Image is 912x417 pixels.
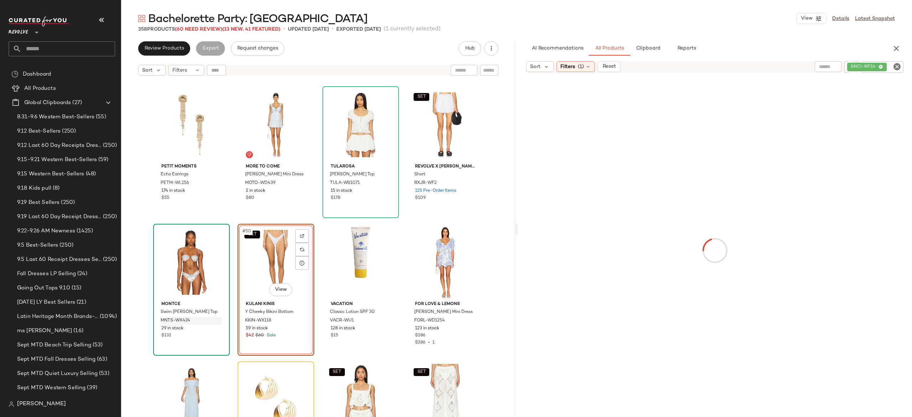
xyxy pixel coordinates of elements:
span: #50 [242,228,253,235]
span: 125 Pre-Order Items [415,188,456,194]
img: svg%3e [11,71,19,78]
span: 9.19 Last 60 Day Receipt Dresses Selling [17,213,102,221]
span: ms [PERSON_NAME] [17,327,72,335]
img: TULA-WS1071_V1.jpg [325,89,397,161]
span: (53) [98,370,109,378]
img: PETM-WL156_V1.jpg [156,89,227,161]
span: 9.22-9.26 AM Newness [17,227,75,235]
span: 358 [138,27,147,32]
span: Classic Lotion SPF 30 [330,309,375,315]
span: Filters [172,67,187,74]
span: MOTO-WD439 [245,180,275,186]
span: 9.15 Western Best-Sellers [17,170,84,178]
span: (13 New, 41 Featured) [222,27,280,32]
span: RXJR-WF2 [414,180,437,186]
span: (16) [72,327,83,335]
img: svg%3e [138,15,145,22]
button: View [269,283,292,296]
span: Tularosa [331,164,391,170]
span: (250) [102,256,117,264]
span: Going Out Tops 9.10 [17,284,70,292]
span: (60 Need Review) [175,27,222,32]
span: PETM-WL156 [161,180,189,186]
span: 9.18 Kids pull [17,184,51,192]
span: 9.12 Best-Sellers [17,127,61,135]
span: 174 in stock [161,188,185,194]
span: $55 [161,195,169,201]
button: SET [414,368,429,376]
span: (1094) [98,313,117,321]
button: View [797,13,826,24]
span: 9.12 Last 60 Day Receipts Dresses [17,141,102,150]
span: petit moments [161,164,222,170]
span: All Products [595,46,624,51]
span: $15 [331,333,338,339]
span: (250) [61,127,76,135]
span: 15 in stock [331,188,352,194]
span: Montce [161,301,222,308]
span: Review Products [144,46,184,51]
a: Latest Snapshot [855,15,895,22]
span: (1 currently selected) [384,25,441,34]
span: $132 [161,333,171,339]
p: updated [DATE] [288,26,329,33]
span: [PERSON_NAME] Mini Dress [414,309,473,315]
span: TULA-WS1071 [330,180,360,186]
button: SET [329,368,345,376]
span: (250) [102,141,117,150]
span: Fall Dresses LP Selling [17,270,76,278]
span: Bachelorette Party: [GEOGRAPHIC_DATA] [148,12,368,26]
span: 128 in stock [331,325,355,332]
img: svg%3e [247,153,252,157]
span: REVOLVE x [PERSON_NAME] [415,164,475,170]
img: svg%3e [300,247,304,252]
span: (63) [95,355,107,364]
span: 9.19 Best Sellers [17,199,59,207]
span: [PERSON_NAME] [17,400,66,408]
button: Review Products [138,41,190,56]
span: (250) [59,199,75,207]
span: Sept MTD Beach Trip Selling [17,341,91,349]
span: Echo Earrings [161,171,188,178]
span: Vacation [331,301,391,308]
span: Filters [560,63,575,71]
span: (55) [94,113,106,121]
p: Exported [DATE] [336,26,381,33]
div: Products [138,26,280,33]
span: Reports [677,46,696,51]
span: Clipboard [636,46,660,51]
span: $178 [331,195,340,201]
span: KKIN-WX118 [245,318,271,324]
span: MORE TO COME [246,164,306,170]
span: 2 in stock [246,188,265,194]
img: MOTO-WD439_V1.jpg [240,89,312,161]
span: Sept MTD Quiet Luxury Selling [17,370,98,378]
img: KKIN-WX118_V1.jpg [240,226,312,298]
img: MNTS-WX424_V1.jpg [156,226,227,298]
img: RXJR-WF2_V1.jpg [409,89,481,161]
img: cfy_white_logo.C9jOOHJF.svg [9,16,69,26]
span: Short [414,171,425,178]
span: View [800,16,813,21]
span: • [283,25,285,34]
span: (1) [578,63,584,71]
span: SET [417,370,426,375]
span: SET [332,370,341,375]
span: MNTS-WX424 [161,318,190,324]
span: 9.15-9.21 Western Best-Sellers [17,156,97,164]
span: (59) [97,156,108,164]
button: Hub [458,41,481,56]
span: (39) [85,384,97,392]
span: • [332,25,333,34]
span: (27) [71,99,82,107]
span: $80 [246,195,254,201]
a: Details [832,15,849,22]
span: Sept MTD Fall Dresses Selling [17,355,95,364]
span: SET [417,94,426,99]
img: svg%3e [300,234,304,238]
span: SNCI-WF14 [851,64,879,70]
span: [DATE] LY Best Sellers [17,298,75,307]
span: 1 [432,340,435,345]
span: Sort [142,67,152,74]
span: (21) [75,298,86,307]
